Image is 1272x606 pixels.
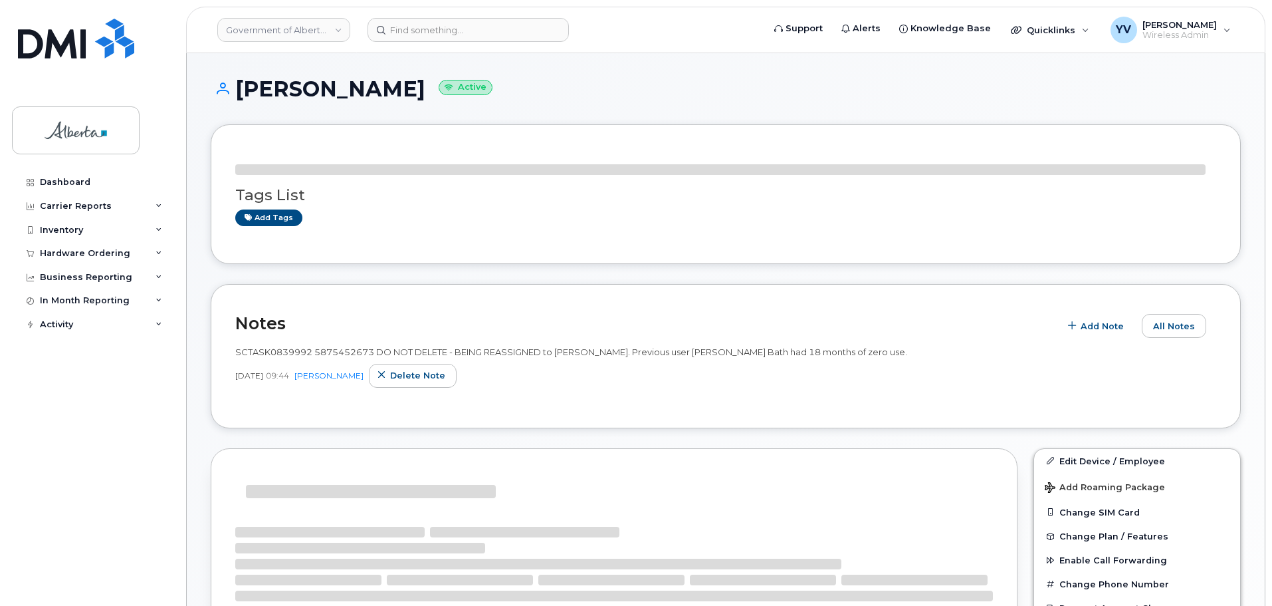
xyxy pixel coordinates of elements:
[235,313,1053,333] h2: Notes
[1059,555,1167,565] span: Enable Call Forwarding
[235,370,263,381] span: [DATE]
[1034,473,1240,500] button: Add Roaming Package
[235,210,302,226] a: Add tags
[1059,314,1135,338] button: Add Note
[1034,449,1240,473] a: Edit Device / Employee
[1153,320,1195,333] span: All Notes
[1059,531,1168,541] span: Change Plan / Features
[266,370,289,381] span: 09:44
[294,371,364,380] a: [PERSON_NAME]
[369,364,457,388] button: Delete note
[235,347,907,357] span: SCTASK0839992 5875452673 DO NOT DELETE - BEING REASSIGNED to [PERSON_NAME]. Previous user [PERSON...
[1045,482,1165,495] span: Add Roaming Package
[439,80,492,95] small: Active
[1034,500,1240,524] button: Change SIM Card
[1034,572,1240,596] button: Change Phone Number
[1034,524,1240,548] button: Change Plan / Features
[390,369,445,382] span: Delete note
[211,77,1241,100] h1: [PERSON_NAME]
[1142,314,1206,338] button: All Notes
[235,187,1216,204] h3: Tags List
[1081,320,1124,333] span: Add Note
[1034,548,1240,572] button: Enable Call Forwarding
